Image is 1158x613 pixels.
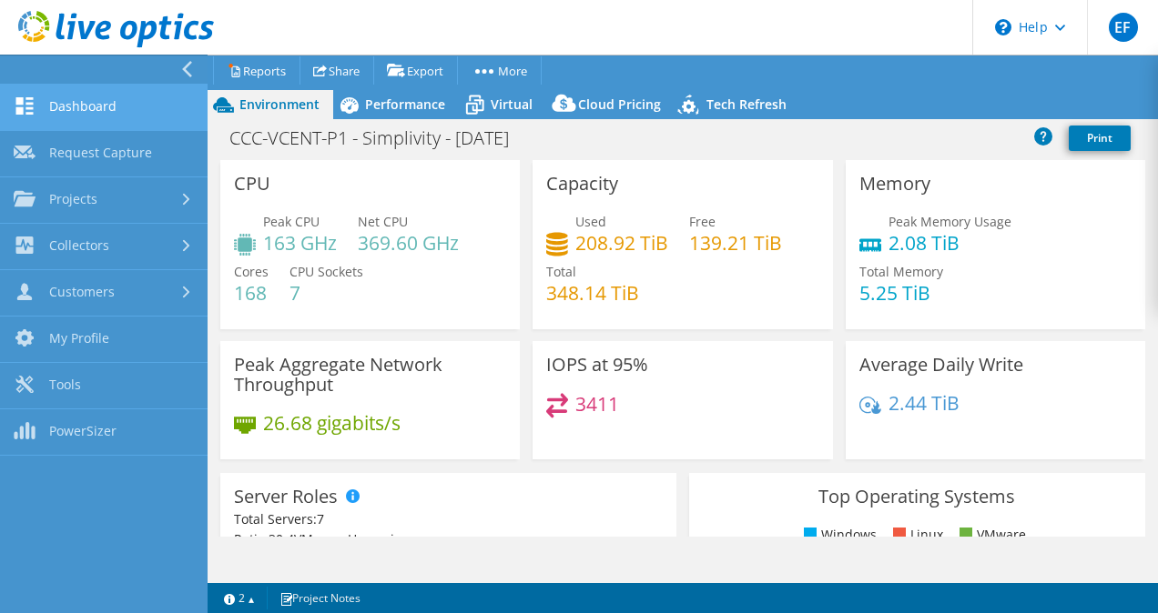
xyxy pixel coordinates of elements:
h4: 5.25 TiB [859,283,943,303]
h4: 7 [289,283,363,303]
h3: Memory [859,174,930,194]
h3: Peak Aggregate Network Throughput [234,355,506,395]
h1: CCC-VCENT-P1 - Simplivity - [DATE] [221,128,537,148]
h3: Capacity [546,174,618,194]
span: Cloud Pricing [578,95,661,113]
svg: \n [995,19,1011,35]
h4: 3411 [575,394,619,414]
span: Peak Memory Usage [889,213,1011,230]
span: EF [1109,13,1138,42]
a: Export [373,56,458,85]
span: 30.4 [269,530,294,548]
span: Net CPU [358,213,408,230]
h4: 163 GHz [263,233,337,253]
span: Tech Refresh [706,95,787,113]
span: 7 [317,510,324,528]
h3: Server Roles [234,487,338,507]
a: 2 [211,587,268,609]
a: Print [1069,126,1131,151]
a: More [457,56,542,85]
h3: Average Daily Write [859,355,1023,375]
span: Virtual [491,95,533,113]
span: Used [575,213,606,230]
a: Reports [213,56,300,85]
h3: IOPS at 95% [546,355,648,375]
li: Windows [799,525,877,545]
h3: CPU [234,174,270,194]
span: Peak CPU [263,213,320,230]
h4: 26.68 gigabits/s [263,413,401,433]
div: Total Servers: [234,509,448,529]
li: Linux [889,525,943,545]
span: CPU Sockets [289,263,363,280]
span: Environment [239,95,320,113]
span: Free [689,213,716,230]
div: Ratio: VMs per Hypervisor [234,529,663,549]
h4: 2.08 TiB [889,233,1011,253]
a: Project Notes [267,587,373,609]
span: Total [546,263,576,280]
span: Performance [365,95,445,113]
span: Cores [234,263,269,280]
h4: 208.92 TiB [575,233,668,253]
h4: 168 [234,283,269,303]
h3: Top Operating Systems [703,487,1132,507]
span: Total Memory [859,263,943,280]
h4: 369.60 GHz [358,233,459,253]
a: Share [300,56,374,85]
h4: 2.44 TiB [889,393,960,413]
li: VMware [955,525,1026,545]
h4: 139.21 TiB [689,233,782,253]
h4: 348.14 TiB [546,283,639,303]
